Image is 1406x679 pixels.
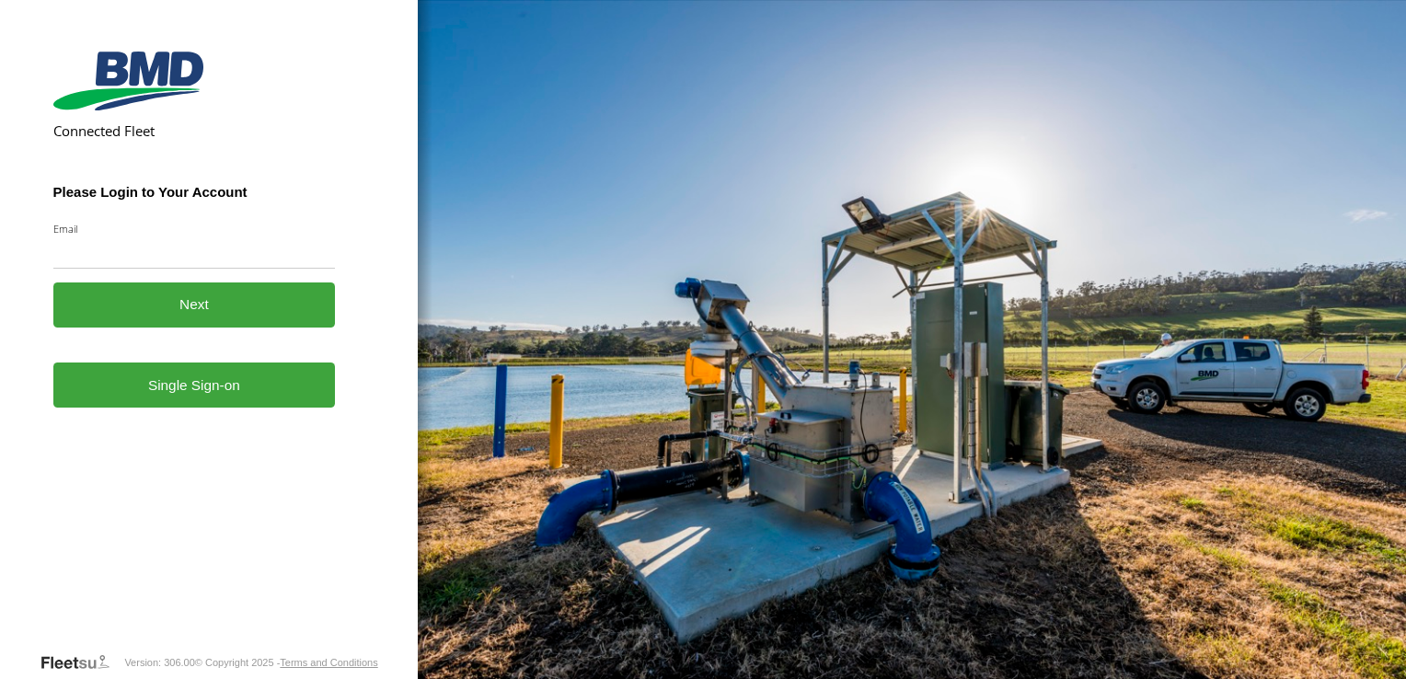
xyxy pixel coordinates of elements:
button: Next [53,282,336,328]
div: © Copyright 2025 - [195,657,378,668]
a: Terms and Conditions [280,657,377,668]
img: BMD [53,52,203,110]
div: Version: 306.00 [124,657,194,668]
h3: Please Login to Your Account [53,184,336,200]
label: Email [53,222,336,236]
a: Visit our Website [40,653,124,672]
a: Single Sign-on [53,363,336,408]
h2: Connected Fleet [53,121,336,140]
